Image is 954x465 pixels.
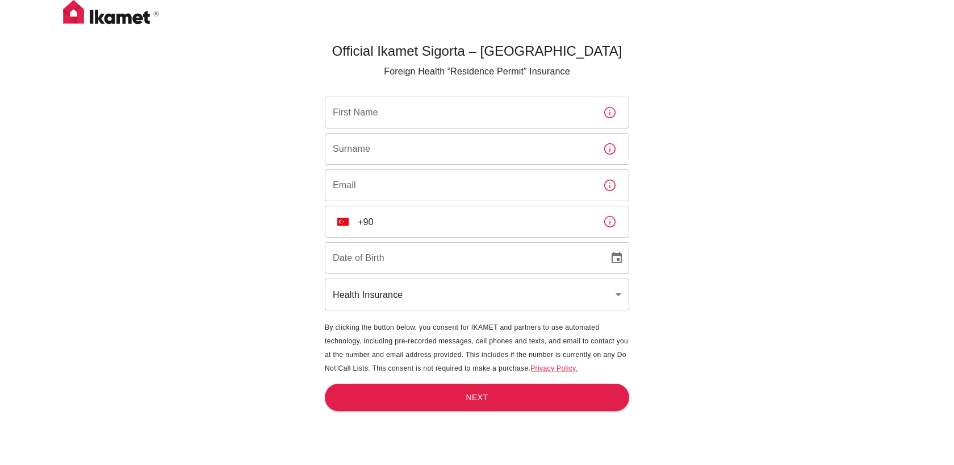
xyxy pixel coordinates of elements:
[325,323,628,372] span: By clicking the button below, you consent for IKAMET and partners to use automated technology, in...
[325,384,629,412] button: Next
[337,218,349,226] img: unknown
[325,65,629,78] p: Foreign Health “Residence Permit” Insurance
[530,364,578,372] a: Privacy Policy.
[325,42,629,60] h5: Official Ikamet Sigorta – [GEOGRAPHIC_DATA]
[333,211,353,232] button: Select country
[325,279,629,310] div: Health Insurance
[605,247,628,269] button: Choose date
[325,242,601,274] input: DD/MM/YYYY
